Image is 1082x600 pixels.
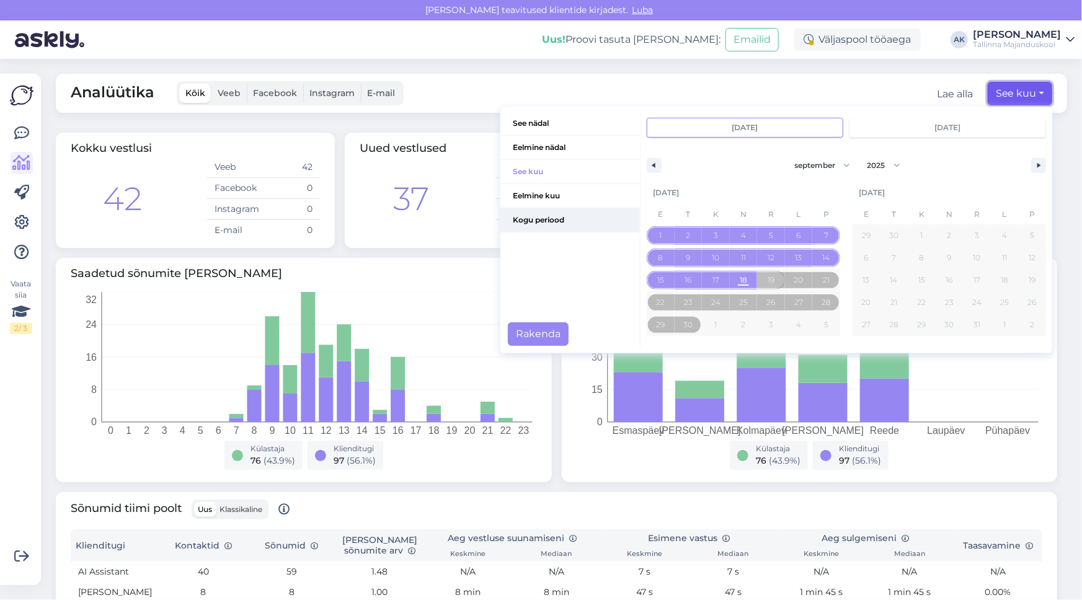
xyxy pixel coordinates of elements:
[794,29,921,51] div: Väljaspool tööaega
[768,247,774,269] span: 12
[500,184,640,208] button: Eelmine kuu
[251,443,295,454] div: Külastaja
[424,529,601,547] th: Aeg vestluse suunamiseni
[822,291,831,314] span: 28
[675,224,703,247] button: 2
[1028,291,1037,314] span: 26
[360,141,446,155] span: Uued vestlused
[686,224,690,247] span: 2
[10,84,33,107] img: Askly Logo
[944,314,954,336] span: 30
[927,425,965,436] tspan: Laupäev
[937,87,973,102] button: Lae alla
[973,314,980,336] span: 31
[725,28,779,51] button: Emailid
[592,384,603,395] tspan: 15
[601,529,778,547] th: Esimene vastus
[862,314,871,336] span: 27
[853,181,1046,205] div: [DATE]
[675,314,703,336] button: 30
[1002,247,1007,269] span: 11
[220,505,262,514] span: Klassikaline
[464,425,476,436] tspan: 20
[947,247,951,269] span: 9
[1018,224,1046,247] button: 5
[234,425,239,436] tspan: 7
[392,425,404,436] tspan: 16
[737,425,786,436] tspan: Kolmapäev
[757,205,785,224] span: R
[216,425,221,436] tspan: 6
[658,247,663,269] span: 8
[975,224,979,247] span: 3
[347,455,376,466] span: ( 56.1 %)
[162,425,167,436] tspan: 3
[757,224,785,247] button: 5
[683,314,693,336] span: 30
[1018,205,1046,224] span: P
[730,291,758,314] button: 25
[285,425,296,436] tspan: 10
[973,30,1075,50] a: [PERSON_NAME]Tallinna Majanduskool
[785,224,813,247] button: 6
[951,31,968,48] div: AK
[684,291,693,314] span: 23
[1002,224,1007,247] span: 4
[785,291,813,314] button: 27
[812,247,840,269] button: 14
[730,247,758,269] button: 11
[144,425,149,436] tspan: 2
[686,247,690,269] span: 9
[334,443,376,454] div: Klienditugi
[712,247,719,269] span: 10
[991,224,1019,247] button: 4
[936,314,964,336] button: 30
[988,82,1052,105] button: See kuu
[714,224,718,247] span: 3
[769,224,773,247] span: 5
[702,291,730,314] button: 24
[264,455,295,466] span: ( 43.9 %)
[207,178,264,199] td: Facebook
[1018,269,1046,291] button: 19
[917,314,926,336] span: 29
[496,199,552,220] td: Instagram
[207,157,264,178] td: Veeb
[647,181,840,205] div: [DATE]
[357,425,368,436] tspan: 14
[890,269,898,291] span: 14
[757,247,785,269] button: 12
[812,269,840,291] button: 21
[866,562,954,582] td: N/A
[252,425,257,436] tspan: 8
[424,562,512,582] td: N/A
[656,314,665,336] span: 29
[963,269,991,291] button: 17
[963,291,991,314] button: 24
[973,269,980,291] span: 17
[500,160,640,183] span: See kuu
[500,425,512,436] tspan: 22
[785,205,813,224] span: L
[1018,247,1046,269] button: 12
[685,269,691,291] span: 16
[253,87,297,99] span: Facebook
[86,352,97,363] tspan: 16
[947,224,951,247] span: 2
[500,208,640,232] button: Kogu periood
[712,269,719,291] span: 17
[963,314,991,336] button: 31
[785,247,813,269] button: 13
[945,291,954,314] span: 23
[991,247,1019,269] button: 11
[542,33,565,45] b: Uus!
[778,529,954,547] th: Aeg sulgemiseni
[424,547,512,562] th: Keskmine
[647,224,675,247] button: 1
[917,291,926,314] span: 22
[985,425,1030,436] tspan: Pühapäev
[850,118,1045,137] input: Continuous
[782,425,864,436] tspan: [PERSON_NAME]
